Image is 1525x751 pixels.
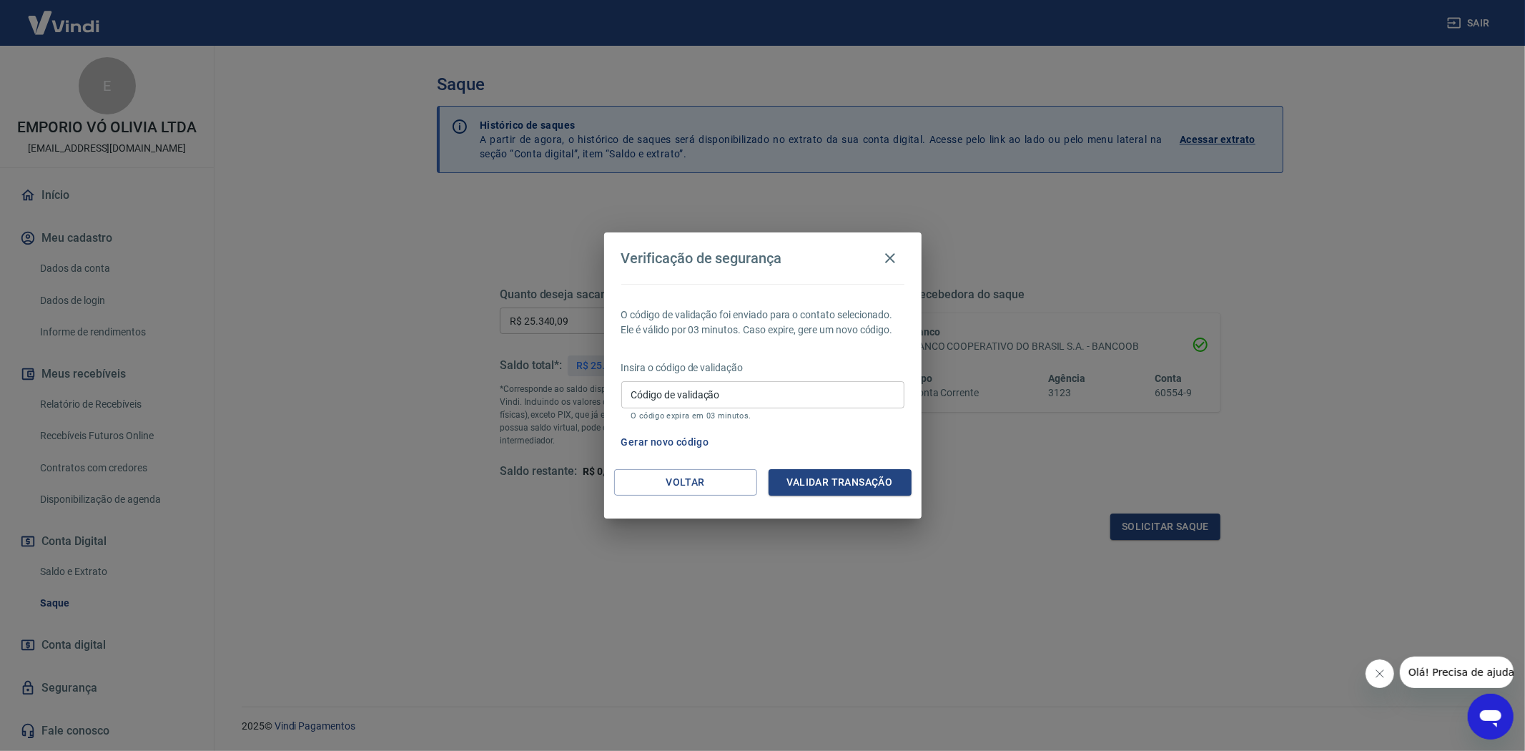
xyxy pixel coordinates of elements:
button: Voltar [614,469,757,496]
iframe: Mensagem da empresa [1400,657,1514,688]
button: Validar transação [769,469,912,496]
span: Olá! Precisa de ajuda? [9,10,120,21]
p: O código de validação foi enviado para o contato selecionado. Ele é válido por 03 minutos. Caso e... [621,308,904,338]
h4: Verificação de segurança [621,250,782,267]
button: Gerar novo código [616,429,715,456]
iframe: Botão para abrir a janela de mensagens [1468,694,1514,740]
p: Insira o código de validação [621,360,904,375]
p: O código expira em 03 minutos. [631,411,894,421]
iframe: Fechar mensagem [1366,659,1394,688]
